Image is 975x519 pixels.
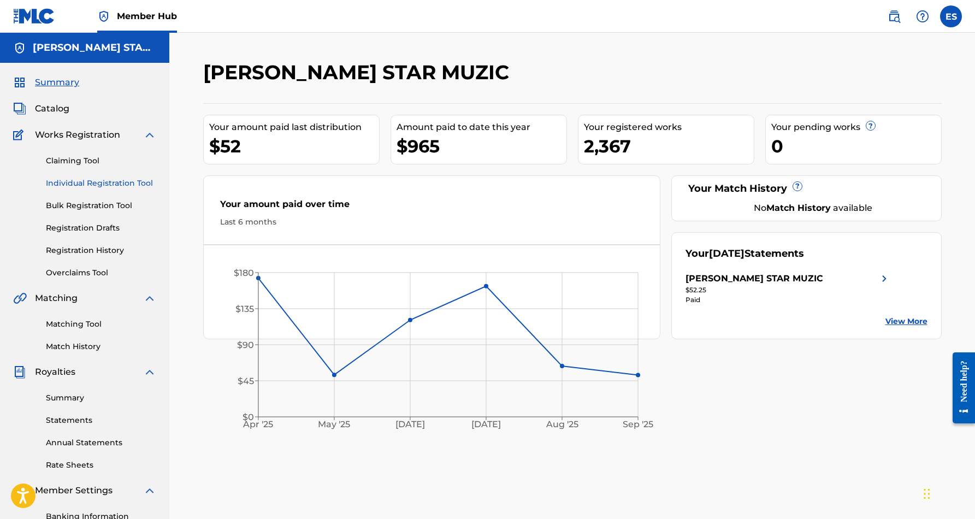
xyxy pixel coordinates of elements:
div: Your amount paid last distribution [209,121,379,134]
h2: [PERSON_NAME] STAR MUZIC [203,60,515,85]
img: help [916,10,929,23]
iframe: Resource Center [944,343,975,433]
img: Matching [13,292,27,305]
tspan: $180 [234,268,254,278]
img: Accounts [13,42,26,55]
div: $965 [397,134,566,158]
img: MLC Logo [13,8,55,24]
div: Your registered works [584,121,754,134]
tspan: Apr '25 [243,420,273,430]
img: Summary [13,76,26,89]
div: Last 6 months [220,216,644,228]
a: SummarySummary [13,76,79,89]
div: Your amount paid over time [220,198,644,216]
a: Rate Sheets [46,459,156,471]
a: CatalogCatalog [13,102,69,115]
img: Member Settings [13,484,26,497]
div: Your Statements [686,246,804,261]
tspan: [DATE] [395,420,425,430]
tspan: $45 [238,376,254,386]
span: ? [866,121,875,130]
img: Catalog [13,102,26,115]
img: Works Registration [13,128,27,141]
img: right chevron icon [878,272,891,285]
a: Public Search [883,5,905,27]
iframe: Chat Widget [920,467,975,519]
tspan: [DATE] [471,420,501,430]
span: Catalog [35,102,69,115]
a: Bulk Registration Tool [46,200,156,211]
a: Summary [46,392,156,404]
img: Top Rightsholder [97,10,110,23]
a: Match History [46,341,156,352]
tspan: May '25 [318,420,350,430]
img: expand [143,128,156,141]
div: Your pending works [771,121,941,134]
a: Annual Statements [46,437,156,449]
div: Help [912,5,933,27]
a: Registration History [46,245,156,256]
a: Claiming Tool [46,155,156,167]
tspan: $135 [235,304,254,314]
div: 0 [771,134,941,158]
div: [PERSON_NAME] STAR MUZIC [686,272,823,285]
img: expand [143,484,156,497]
span: ? [793,182,802,191]
div: Your Match History [686,181,927,196]
div: $52 [209,134,379,158]
a: [PERSON_NAME] STAR MUZICright chevron icon$52.25Paid [686,272,891,305]
a: Overclaims Tool [46,267,156,279]
h5: SMITH STAR MUZIC [33,42,156,54]
img: expand [143,365,156,379]
span: Member Hub [117,10,177,22]
a: Individual Registration Tool [46,178,156,189]
tspan: Aug '25 [546,420,578,430]
a: View More [885,316,927,327]
tspan: Sep '25 [623,420,653,430]
div: $52.25 [686,285,891,295]
div: User Menu [940,5,962,27]
div: No available [699,202,927,215]
tspan: $0 [243,412,254,422]
span: Works Registration [35,128,120,141]
img: expand [143,292,156,305]
span: Matching [35,292,78,305]
span: Summary [35,76,79,89]
span: [DATE] [709,247,744,259]
span: Royalties [35,365,75,379]
span: Member Settings [35,484,113,497]
a: Registration Drafts [46,222,156,234]
img: Royalties [13,365,26,379]
tspan: $90 [237,340,254,350]
a: Statements [46,415,156,426]
div: Paid [686,295,891,305]
a: Matching Tool [46,319,156,330]
img: search [888,10,901,23]
div: Drag [924,477,930,510]
div: 2,367 [584,134,754,158]
strong: Match History [766,203,831,213]
div: Amount paid to date this year [397,121,566,134]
